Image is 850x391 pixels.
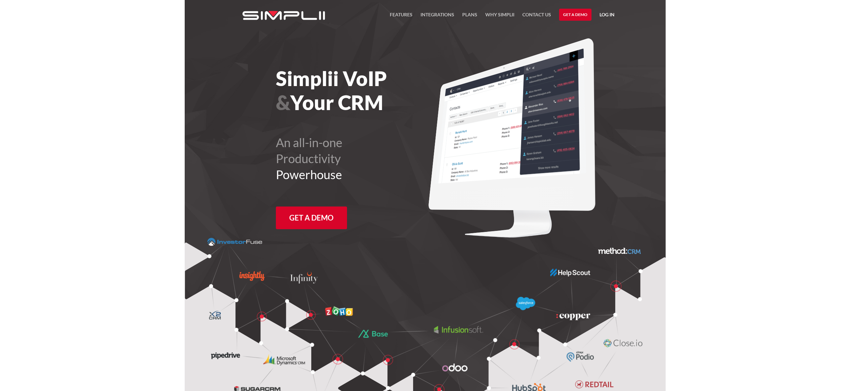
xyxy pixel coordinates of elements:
a: Plans [462,11,477,23]
a: Log in [600,11,615,21]
a: FEATURES [390,11,412,23]
span: Powerhouse [276,167,342,182]
a: Get a Demo [276,207,347,229]
a: Get a Demo [559,9,591,21]
a: Why Simplii [485,11,514,23]
span: & [276,90,290,114]
h2: An all-in-one Productivity [276,134,462,182]
a: Integrations [420,11,454,23]
a: Contact US [522,11,551,23]
h1: Simplii VoIP Your CRM [276,66,462,114]
img: Simplii [242,11,325,20]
